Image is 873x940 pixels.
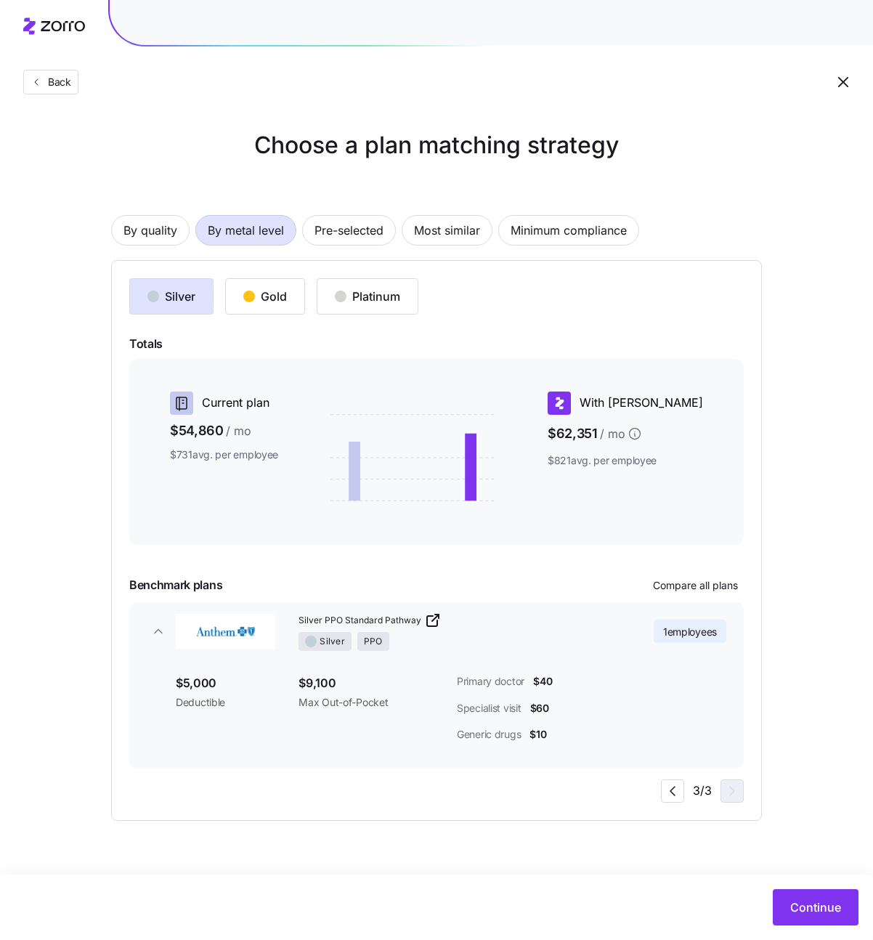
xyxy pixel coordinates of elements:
span: $62,351 [548,421,703,447]
span: Primary doctor [457,674,524,689]
span: 1 employees [663,625,717,639]
button: By quality [111,215,190,246]
div: Current plan [170,392,278,415]
span: $9,100 [299,674,445,692]
button: Most similar [402,215,492,246]
button: Silver [129,278,214,315]
span: Deductible [176,695,275,710]
span: / mo [600,425,625,443]
span: $731 avg. per employee [170,447,278,462]
button: By metal level [195,215,296,246]
button: Platinum [317,278,418,315]
span: Continue [790,899,841,916]
div: With [PERSON_NAME] [548,392,703,415]
button: Pre-selected [302,215,396,246]
span: $821 avg. per employee [548,453,703,468]
button: Compare all plans [647,574,744,597]
span: By metal level [208,216,284,245]
span: Back [42,75,71,89]
span: By quality [123,216,177,245]
span: Compare all plans [653,578,738,593]
div: 3 / 3 [661,779,744,803]
button: Continue [773,889,858,925]
span: Generic drugs [457,726,521,741]
span: Max Out-of-Pocket [299,695,445,710]
a: Silver PPO Standard Pathway [299,612,612,629]
span: Benchmark plans [129,576,222,594]
span: $54,860 [170,421,278,442]
span: Totals [129,335,744,353]
div: Gold [243,288,287,305]
span: Minimum compliance [511,216,627,245]
span: $10 [529,726,546,741]
span: Pre-selected [314,216,383,245]
div: Platinum [335,288,400,305]
span: Specialist visit [457,700,521,715]
h1: Choose a plan matching strategy [111,128,762,163]
span: $5,000 [176,674,275,692]
span: Silver [320,633,345,650]
span: PPO [364,633,383,650]
span: Most similar [414,216,480,245]
span: Silver PPO Standard Pathway [299,614,421,626]
div: Silver [147,288,195,305]
span: $60 [530,700,549,715]
button: Gold [225,278,305,315]
div: AnthemSilver PPO Standard PathwaySilverPPO1employees [129,660,744,768]
button: Back [23,70,78,94]
span: / mo [226,422,251,440]
button: Minimum compliance [498,215,639,246]
span: $40 [533,674,552,689]
img: Anthem [176,614,275,649]
button: AnthemSilver PPO Standard PathwaySilverPPO1employees [129,603,744,660]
